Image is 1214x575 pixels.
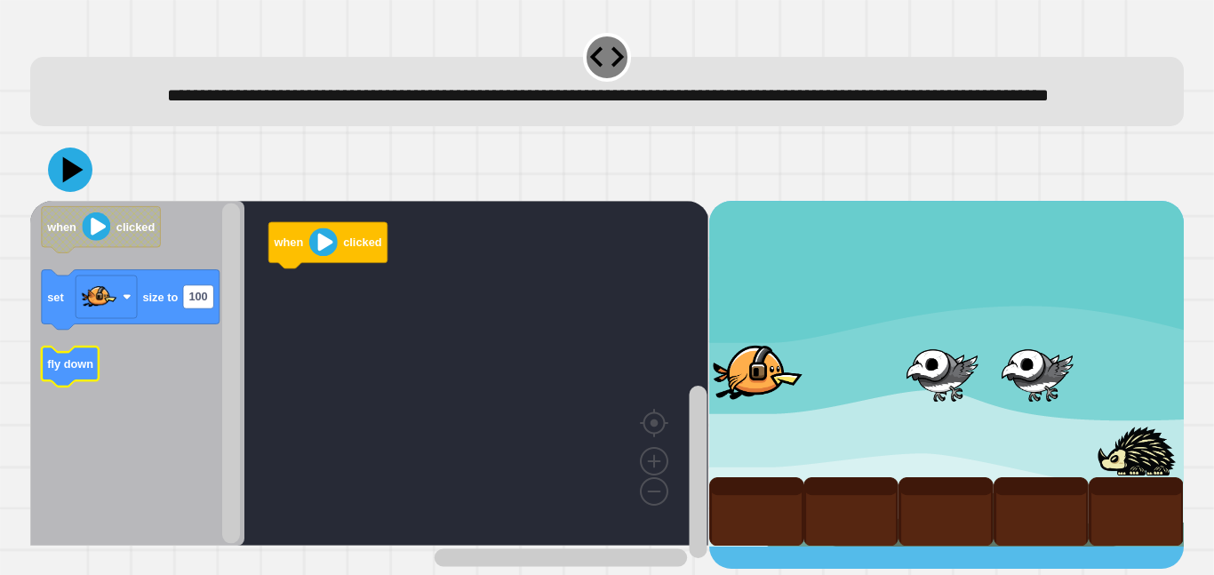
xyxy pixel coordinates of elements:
[274,236,304,249] text: when
[47,357,93,371] text: fly down
[343,236,381,249] text: clicked
[47,291,64,304] text: set
[30,201,708,569] div: Blockly Workspace
[116,220,155,234] text: clicked
[46,220,76,234] text: when
[143,291,179,304] text: size to
[189,291,208,304] text: 100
